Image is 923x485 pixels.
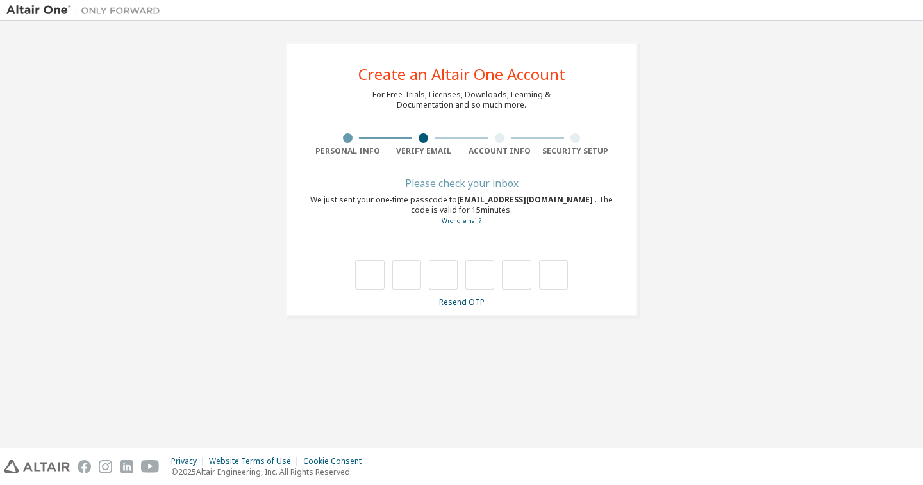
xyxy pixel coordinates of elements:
[99,460,112,473] img: instagram.svg
[303,456,369,466] div: Cookie Consent
[209,456,303,466] div: Website Terms of Use
[462,146,538,156] div: Account Info
[120,460,133,473] img: linkedin.svg
[310,146,386,156] div: Personal Info
[538,146,614,156] div: Security Setup
[171,456,209,466] div: Privacy
[457,194,595,205] span: [EMAIL_ADDRESS][DOMAIN_NAME]
[386,146,462,156] div: Verify Email
[442,217,481,225] a: Go back to the registration form
[6,4,167,17] img: Altair One
[171,466,369,477] p: © 2025 Altair Engineering, Inc. All Rights Reserved.
[78,460,91,473] img: facebook.svg
[372,90,551,110] div: For Free Trials, Licenses, Downloads, Learning & Documentation and so much more.
[439,297,485,308] a: Resend OTP
[4,460,70,473] img: altair_logo.svg
[310,195,613,226] div: We just sent your one-time passcode to . The code is valid for 15 minutes.
[310,179,613,187] div: Please check your inbox
[141,460,160,473] img: youtube.svg
[358,67,565,82] div: Create an Altair One Account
